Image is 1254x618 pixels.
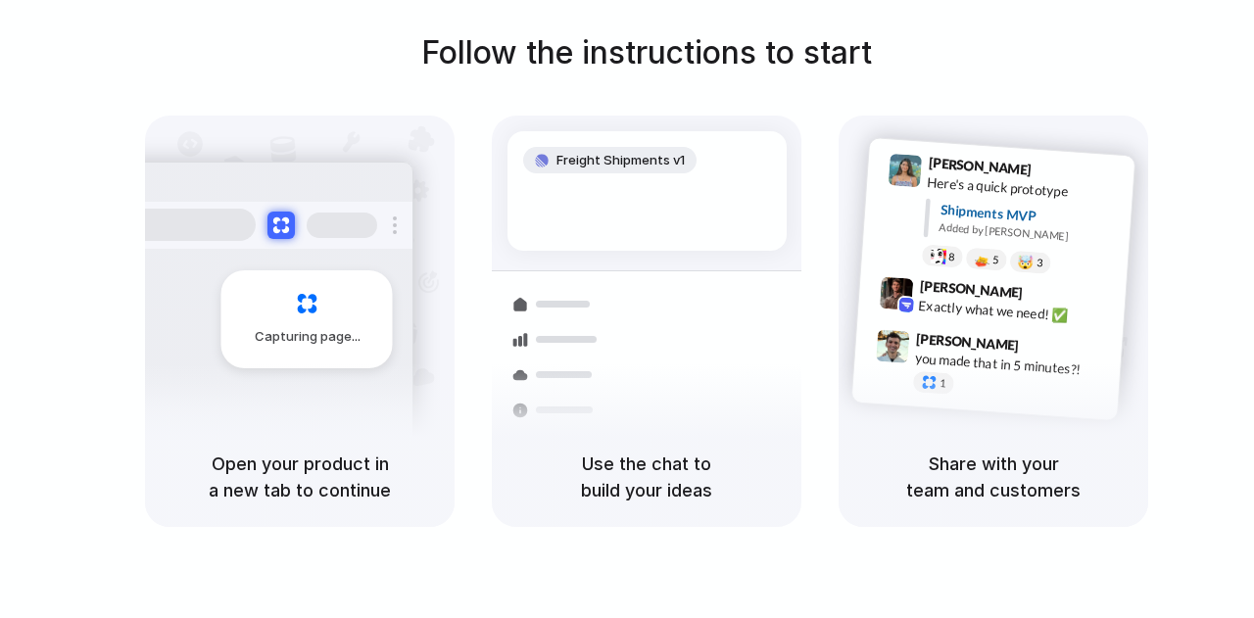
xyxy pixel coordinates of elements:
span: Capturing page [255,327,363,347]
span: 5 [992,255,999,265]
span: 1 [940,378,946,389]
h5: Open your product in a new tab to continue [169,451,431,503]
span: 3 [1037,258,1043,268]
div: 🤯 [1018,255,1035,269]
h5: Use the chat to build your ideas [515,451,778,503]
span: [PERSON_NAME] [919,275,1023,304]
span: 9:41 AM [1037,162,1078,185]
div: Added by [PERSON_NAME] [939,219,1119,248]
div: Shipments MVP [940,200,1121,232]
span: [PERSON_NAME] [928,152,1032,180]
div: Here's a quick prototype [927,172,1123,206]
span: 8 [948,252,955,262]
span: 9:42 AM [1029,284,1069,308]
span: 9:47 AM [1025,337,1065,360]
span: [PERSON_NAME] [916,328,1020,357]
div: Exactly what we need! ✅ [918,295,1114,328]
span: Freight Shipments v1 [556,151,685,170]
div: you made that in 5 minutes?! [914,348,1110,381]
h1: Follow the instructions to start [421,29,872,76]
h5: Share with your team and customers [862,451,1125,503]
